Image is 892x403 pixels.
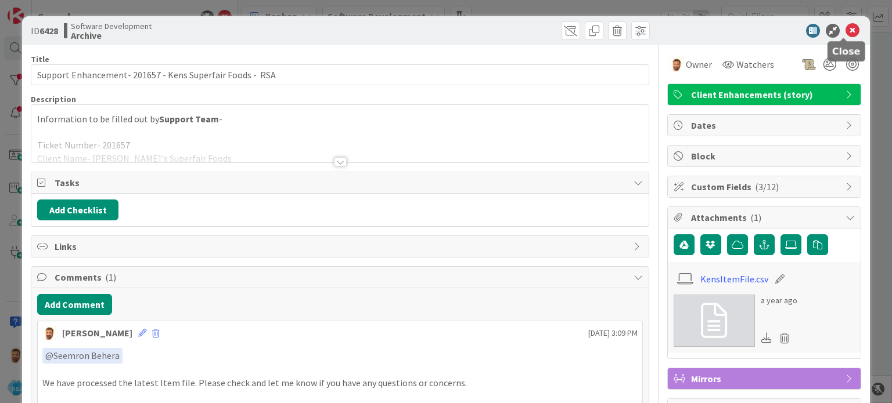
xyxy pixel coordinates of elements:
[31,54,49,64] label: Title
[71,21,152,31] span: Software Development
[71,31,152,40] b: Archive
[37,199,118,220] button: Add Checklist
[55,239,627,253] span: Links
[37,294,112,315] button: Add Comment
[45,350,53,361] span: @
[55,176,627,190] span: Tasks
[39,25,58,37] b: 6428
[700,272,768,286] a: KensItemFile.csv
[736,57,774,71] span: Watchers
[31,64,649,85] input: type card name here...
[761,331,774,346] div: Download
[691,372,840,386] span: Mirrors
[750,212,761,223] span: ( 1 )
[37,112,642,126] p: Information to be filled out by -
[105,271,116,283] span: ( 1 )
[31,94,76,104] span: Description
[691,88,840,101] span: Client Enhancements (story)
[62,326,132,340] div: [PERSON_NAME]
[42,376,637,390] p: We have processed the latest Item file. Please check and let me know if you have any questions or...
[761,295,797,307] div: a year ago
[691,118,840,132] span: Dates
[670,57,684,71] img: AS
[691,149,840,163] span: Block
[832,46,861,57] h5: Close
[588,327,638,339] span: [DATE] 3:09 PM
[691,210,840,224] span: Attachments
[31,24,58,38] span: ID
[55,270,627,284] span: Comments
[691,180,840,194] span: Custom Fields
[755,181,779,193] span: ( 3/12 )
[159,113,219,125] strong: Support Team
[42,326,56,340] img: AS
[45,350,120,361] span: Seemron Behera
[686,57,712,71] span: Owner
